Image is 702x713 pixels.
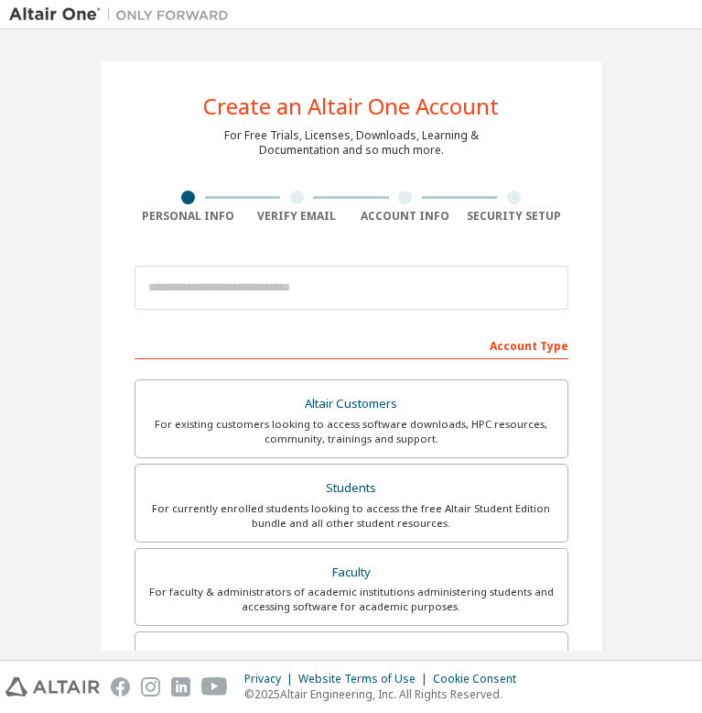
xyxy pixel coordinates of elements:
img: facebook.svg [111,677,130,697]
div: For Free Trials, Licenses, Downloads, Learning & Documentation and so much more. [224,128,479,158]
img: Altair One [9,5,238,24]
div: Security Setup [459,209,568,224]
div: Account Info [351,209,460,224]
div: Altair Customers [146,391,556,417]
div: Website Terms of Use [298,672,433,686]
img: linkedin.svg [171,677,190,697]
div: Create an Altair One Account [203,95,499,117]
div: Faculty [146,560,556,586]
img: instagram.svg [141,677,160,697]
div: For faculty & administrators of academic institutions administering students and accessing softwa... [146,585,556,614]
div: Students [146,476,556,501]
div: Privacy [244,672,298,686]
div: Everyone else [146,643,556,669]
img: youtube.svg [201,677,228,697]
div: Account Type [135,330,568,359]
div: Cookie Consent [433,672,527,686]
img: altair_logo.svg [5,677,100,697]
p: © 2025 Altair Engineering, Inc. All Rights Reserved. [244,686,527,702]
div: For currently enrolled students looking to access the free Altair Student Edition bundle and all ... [146,501,556,531]
div: For existing customers looking to access software downloads, HPC resources, community, trainings ... [146,417,556,446]
div: Verify Email [243,209,351,224]
div: Personal Info [135,209,243,224]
